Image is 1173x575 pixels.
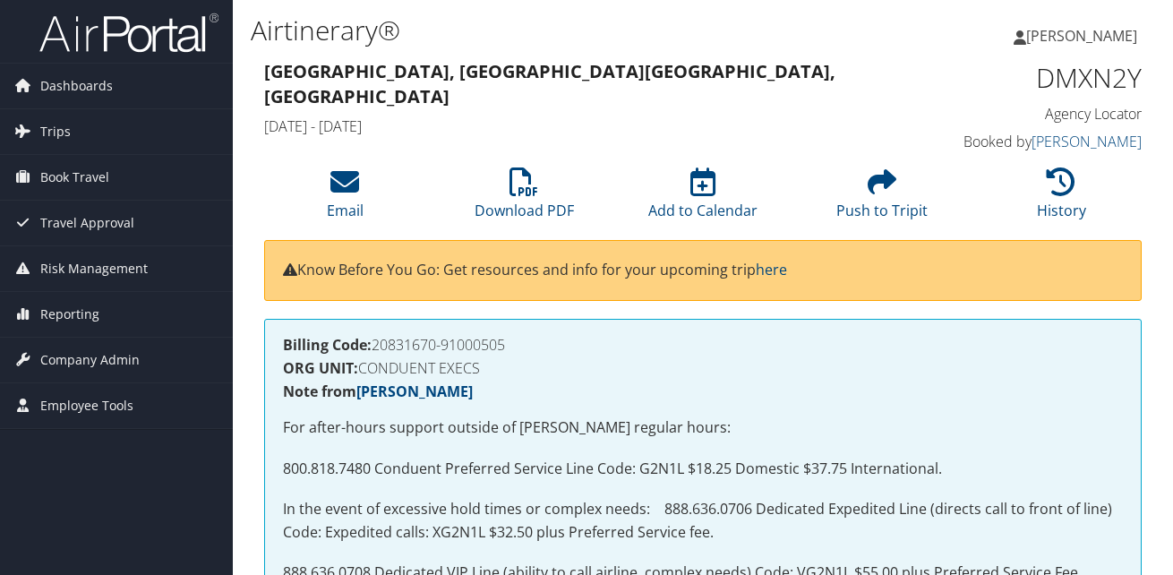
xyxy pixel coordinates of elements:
p: For after-hours support outside of [PERSON_NAME] regular hours: [283,416,1123,440]
a: Email [327,177,364,220]
a: Add to Calendar [648,177,758,220]
strong: Note from [283,382,473,401]
a: [PERSON_NAME] [356,382,473,401]
p: In the event of excessive hold times or complex needs: 888.636.0706 Dedicated Expedited Line (dir... [283,498,1123,544]
span: [PERSON_NAME] [1026,26,1137,46]
strong: [GEOGRAPHIC_DATA], [GEOGRAPHIC_DATA] [GEOGRAPHIC_DATA], [GEOGRAPHIC_DATA] [264,59,835,108]
a: [PERSON_NAME] [1032,132,1142,151]
strong: ORG UNIT: [283,358,358,378]
h4: 20831670-91000505 [283,338,1123,352]
h4: [DATE] - [DATE] [264,116,916,136]
h4: Booked by [943,132,1143,151]
p: 800.818.7480 Conduent Preferred Service Line Code: G2N1L $18.25 Domestic $37.75 International. [283,458,1123,481]
img: airportal-logo.png [39,12,218,54]
h4: CONDUENT EXECS [283,361,1123,375]
span: Employee Tools [40,383,133,428]
a: History [1037,177,1086,220]
span: Travel Approval [40,201,134,245]
span: Company Admin [40,338,140,382]
span: Risk Management [40,246,148,291]
h1: Airtinerary® [251,12,853,49]
a: Push to Tripit [836,177,928,220]
span: Book Travel [40,155,109,200]
a: Download PDF [475,177,574,220]
p: Know Before You Go: Get resources and info for your upcoming trip [283,259,1123,282]
h1: DMXN2Y [943,59,1143,97]
a: [PERSON_NAME] [1014,9,1155,63]
strong: Billing Code: [283,335,372,355]
h4: Agency Locator [943,104,1143,124]
span: Reporting [40,292,99,337]
span: Trips [40,109,71,154]
span: Dashboards [40,64,113,108]
a: here [756,260,787,279]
